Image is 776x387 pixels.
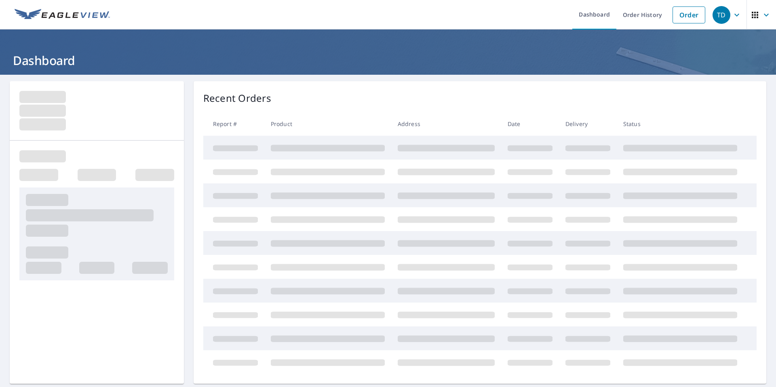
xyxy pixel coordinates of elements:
h1: Dashboard [10,52,766,69]
img: EV Logo [15,9,110,21]
th: Date [501,112,559,136]
div: TD [713,6,730,24]
th: Status [617,112,744,136]
th: Product [264,112,391,136]
p: Recent Orders [203,91,271,105]
th: Delivery [559,112,617,136]
th: Address [391,112,501,136]
a: Order [673,6,705,23]
th: Report # [203,112,264,136]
